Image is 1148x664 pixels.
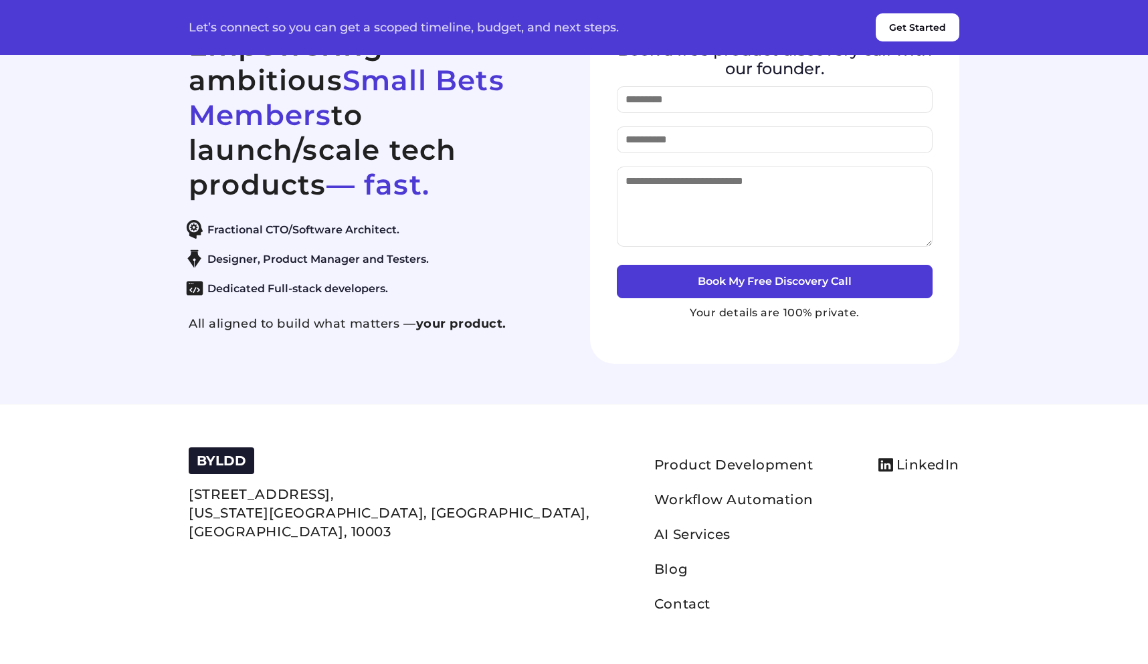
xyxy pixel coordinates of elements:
button: Book My Free Discovery Call [617,265,933,298]
p: [STREET_ADDRESS], [US_STATE][GEOGRAPHIC_DATA], [GEOGRAPHIC_DATA], [GEOGRAPHIC_DATA], 10003 [189,485,589,541]
li: Dedicated Full-stack developers. [182,279,551,298]
li: Designer, Product Manager and Testers. [182,249,551,268]
a: Workflow Automation [654,491,814,508]
p: Your details are 100% private. [617,305,933,321]
strong: your product. [416,316,506,331]
img: linkdin [878,458,893,472]
a: LinkedIn [878,453,959,477]
a: BYLDD [197,455,246,468]
p: All aligned to build what matters — [189,316,558,332]
h4: Book a free product discovery call with our founder. [617,41,933,78]
button: Get Started [876,13,959,41]
span: BYLDD [197,453,246,469]
p: Let’s connect so you can get a scoped timeline, budget, and next steps. [189,21,619,34]
a: AI Services [654,526,731,542]
a: Blog [654,561,688,577]
a: Product Development [654,457,814,473]
span: — fast. [326,167,429,202]
a: Contact [654,596,710,612]
span: Small Bets Members [189,63,504,132]
li: Fractional CTO/Software Architect. [182,220,551,239]
h2: Empowering ambitious to launch/scale tech products [189,28,558,202]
